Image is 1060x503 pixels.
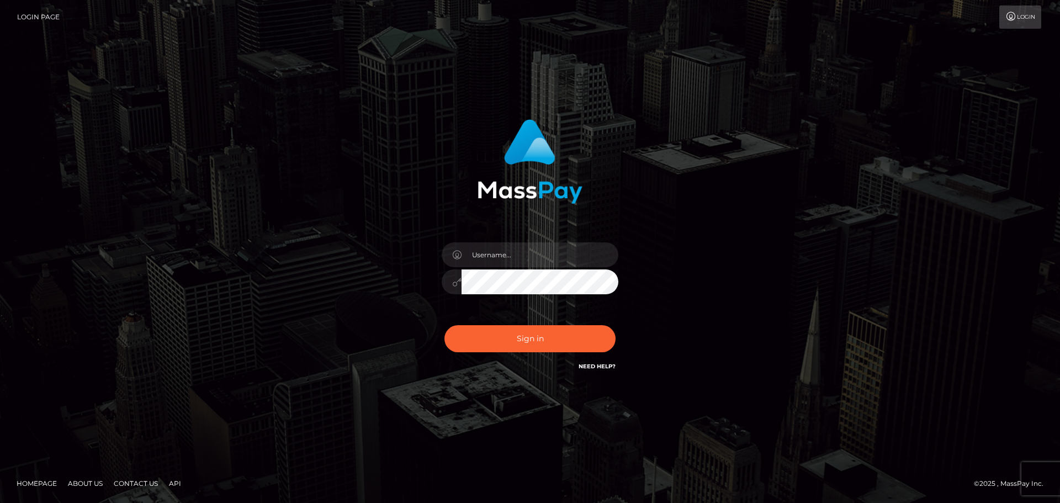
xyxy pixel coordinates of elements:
a: Login [999,6,1041,29]
input: Username... [462,242,618,267]
button: Sign in [444,325,616,352]
a: About Us [63,475,107,492]
a: Homepage [12,475,61,492]
img: MassPay Login [478,119,582,204]
a: Contact Us [109,475,162,492]
div: © 2025 , MassPay Inc. [974,478,1052,490]
a: Need Help? [579,363,616,370]
a: API [165,475,185,492]
a: Login Page [17,6,60,29]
